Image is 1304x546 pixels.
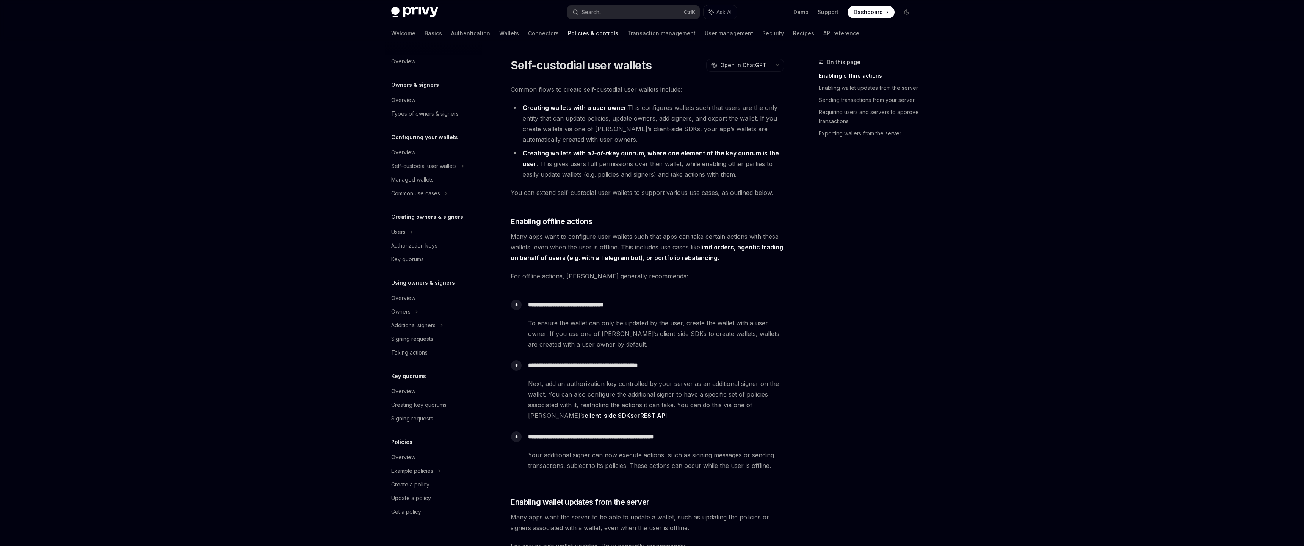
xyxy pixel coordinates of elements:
[591,149,609,157] em: 1-of-n
[819,106,919,127] a: Requiring users and servers to approve transactions
[391,212,463,221] h5: Creating owners & signers
[385,146,482,159] a: Overview
[391,227,406,237] div: Users
[511,84,784,95] span: Common flows to create self-custodial user wallets include:
[568,24,618,42] a: Policies & controls
[391,148,415,157] div: Overview
[640,412,667,420] a: REST API
[391,372,426,381] h5: Key quorums
[511,187,784,198] span: You can extend self-custodial user wallets to support various use cases, as outlined below.
[706,59,771,72] button: Open in ChatGPT
[385,450,482,464] a: Overview
[391,109,459,118] div: Types of owners & signers
[528,450,784,471] span: Your additional signer can now execute actions, such as signing messages or sending transactions,...
[391,387,415,396] div: Overview
[391,278,455,287] h5: Using owners & signers
[391,334,433,344] div: Signing requests
[391,293,415,303] div: Overview
[391,438,412,447] h5: Policies
[511,148,784,180] li: . This gives users full permissions over their wallet, while enabling other parties to easily upd...
[819,82,919,94] a: Enabling wallet updates from the server
[716,8,732,16] span: Ask AI
[720,61,766,69] span: Open in ChatGPT
[523,149,779,168] strong: Creating wallets with a key quorum, where one element of the key quorum is the user
[528,24,559,42] a: Connectors
[391,189,440,198] div: Common use cases
[385,398,482,412] a: Creating key quorums
[528,378,784,421] span: Next, add an authorization key controlled by your server as an additional signer on the wallet. Y...
[826,58,860,67] span: On this page
[819,127,919,140] a: Exporting wallets from the server
[385,55,482,68] a: Overview
[585,412,634,420] a: client-side SDKs
[793,8,809,16] a: Demo
[385,239,482,253] a: Authorization keys
[391,255,424,264] div: Key quorums
[704,5,737,19] button: Ask AI
[385,107,482,121] a: Types of owners & signers
[901,6,913,18] button: Toggle dark mode
[391,57,415,66] div: Overview
[684,9,695,15] span: Ctrl K
[425,24,442,42] a: Basics
[391,96,415,105] div: Overview
[523,104,628,111] strong: Creating wallets with a user owner.
[823,24,859,42] a: API reference
[854,8,883,16] span: Dashboard
[385,173,482,187] a: Managed wallets
[762,24,784,42] a: Security
[385,253,482,266] a: Key quorums
[391,494,431,503] div: Update a policy
[391,241,437,250] div: Authorization keys
[385,291,482,305] a: Overview
[391,133,458,142] h5: Configuring your wallets
[499,24,519,42] a: Wallets
[818,8,839,16] a: Support
[391,414,433,423] div: Signing requests
[511,497,649,507] span: Enabling wallet updates from the server
[391,400,447,409] div: Creating key quorums
[511,102,784,145] li: This configures wallets such that users are the only entity that can update policies, update owne...
[581,8,603,17] div: Search...
[391,24,415,42] a: Welcome
[511,271,784,281] span: For offline actions, [PERSON_NAME] generally recommends:
[567,5,700,19] button: Search...CtrlK
[391,175,434,184] div: Managed wallets
[391,507,421,516] div: Get a policy
[391,80,439,89] h5: Owners & signers
[385,491,482,505] a: Update a policy
[511,512,784,533] span: Many apps want the server to be able to update a wallet, such as updating the policies or signers...
[385,412,482,425] a: Signing requests
[385,478,482,491] a: Create a policy
[793,24,814,42] a: Recipes
[511,58,652,72] h1: Self-custodial user wallets
[391,466,433,475] div: Example policies
[385,332,482,346] a: Signing requests
[391,321,436,330] div: Additional signers
[391,307,411,316] div: Owners
[511,231,784,263] span: Many apps want to configure user wallets such that apps can take certain actions with these walle...
[819,94,919,106] a: Sending transactions from your server
[385,384,482,398] a: Overview
[391,7,438,17] img: dark logo
[385,346,482,359] a: Taking actions
[627,24,696,42] a: Transaction management
[848,6,895,18] a: Dashboard
[451,24,490,42] a: Authentication
[819,70,919,82] a: Enabling offline actions
[511,216,592,227] span: Enabling offline actions
[391,453,415,462] div: Overview
[385,505,482,519] a: Get a policy
[705,24,753,42] a: User management
[391,480,429,489] div: Create a policy
[528,318,784,350] span: To ensure the wallet can only be updated by the user, create the wallet with a user owner. If you...
[391,162,457,171] div: Self-custodial user wallets
[391,348,428,357] div: Taking actions
[385,93,482,107] a: Overview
